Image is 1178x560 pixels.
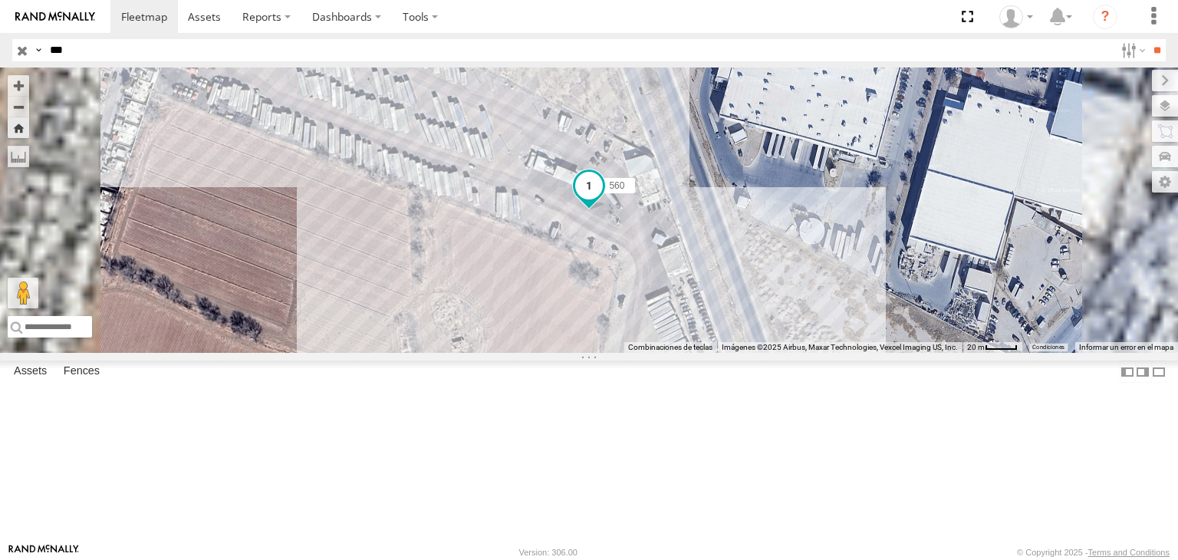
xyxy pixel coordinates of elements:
[722,343,958,351] span: Imágenes ©2025 Airbus, Maxar Technologies, Vexcel Imaging US, Inc.
[1120,361,1135,383] label: Dock Summary Table to the Left
[32,39,44,61] label: Search Query
[1017,548,1170,557] div: © Copyright 2025 -
[8,96,29,117] button: Zoom out
[609,180,624,191] span: 560
[994,5,1038,28] div: Irving Rodriguez
[1032,344,1064,351] a: Condiciones (se abre en una nueva pestaña)
[6,361,54,383] label: Assets
[1093,5,1117,29] i: ?
[8,117,29,138] button: Zoom Home
[8,146,29,167] label: Measure
[1088,548,1170,557] a: Terms and Conditions
[519,548,577,557] div: Version: 306.00
[8,278,38,308] button: Arrastra el hombrecito naranja al mapa para abrir Street View
[1135,361,1150,383] label: Dock Summary Table to the Right
[56,361,107,383] label: Fences
[628,342,712,353] button: Combinaciones de teclas
[8,545,79,560] a: Visit our Website
[1151,361,1166,383] label: Hide Summary Table
[8,75,29,96] button: Zoom in
[1152,171,1178,193] label: Map Settings
[1115,39,1148,61] label: Search Filter Options
[15,12,95,22] img: rand-logo.svg
[1079,343,1173,351] a: Informar un error en el mapa
[962,342,1022,353] button: Escala del mapa: 20 m por 39 píxeles
[967,343,985,351] span: 20 m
